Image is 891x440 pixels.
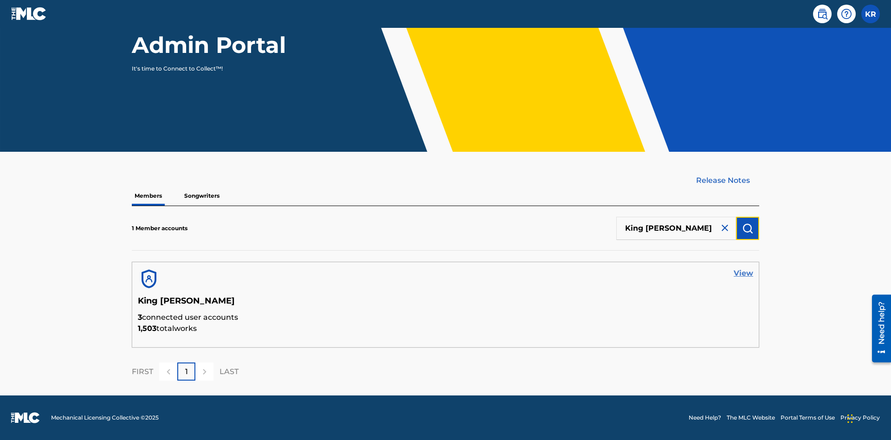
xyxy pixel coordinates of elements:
[138,312,753,323] p: connected user accounts
[11,412,40,423] img: logo
[185,366,188,377] p: 1
[845,395,891,440] iframe: Chat Widget
[847,405,853,433] div: Drag
[742,223,753,234] img: Search Works
[813,5,832,23] a: Public Search
[132,65,293,73] p: It's time to Connect to Collect™!
[138,323,753,334] p: total works
[719,222,730,233] img: close
[138,324,156,333] span: 1,503
[689,414,721,422] a: Need Help?
[132,224,187,233] p: 1 Member accounts
[138,296,753,312] h5: King [PERSON_NAME]
[840,414,880,422] a: Privacy Policy
[817,8,828,19] img: search
[861,5,880,23] div: User Menu
[138,313,142,322] span: 3
[132,186,165,206] p: Members
[138,268,160,290] img: account
[616,217,736,240] input: Search Members
[51,414,159,422] span: Mechanical Licensing Collective © 2025
[865,291,891,367] iframe: Resource Center
[696,175,759,186] a: Release Notes
[841,8,852,19] img: help
[837,5,856,23] div: Help
[781,414,835,422] a: Portal Terms of Use
[220,366,239,377] p: LAST
[727,414,775,422] a: The MLC Website
[734,268,753,279] a: View
[132,366,153,377] p: FIRST
[181,186,222,206] p: Songwriters
[11,7,47,20] img: MLC Logo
